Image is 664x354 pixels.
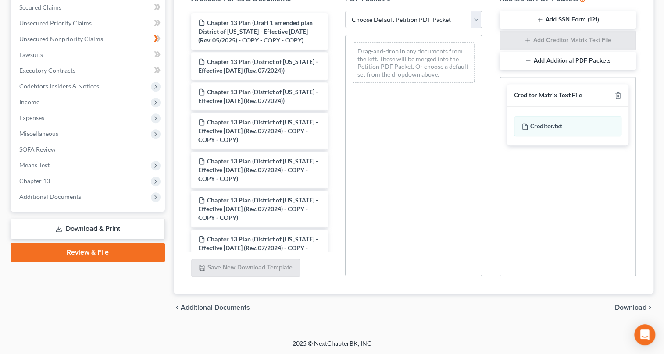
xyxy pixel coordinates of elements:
a: chevron_left Additional Documents [174,304,250,311]
a: Executory Contracts [12,63,165,78]
a: SOFA Review [12,142,165,157]
button: Save New Download Template [191,259,300,277]
span: Chapter 13 Plan (District of [US_STATE] - Effective [DATE] (Rev. 07/2024) - COPY - COPY) [198,235,318,260]
button: Add Additional PDF Packets [500,52,636,70]
span: Additional Documents [181,304,250,311]
span: Chapter 13 [19,177,50,184]
i: chevron_right [646,304,653,311]
a: Unsecured Nonpriority Claims [12,31,165,47]
a: Download & Print [11,219,165,239]
span: Executory Contracts [19,67,75,74]
button: Add Creditor Matrix Text File [500,31,636,50]
span: Unsecured Nonpriority Claims [19,35,103,42]
div: Creditor Matrix Text File [514,91,582,99]
button: Download chevron_right [615,304,653,311]
span: Chapter 13 Plan (Draft 1 amended plan District of [US_STATE] - Effective [DATE] (Rev. 05/2025) - ... [198,19,313,44]
a: Unsecured Priority Claims [12,15,165,31]
i: chevron_left [174,304,181,311]
a: Lawsuits [12,47,165,63]
a: Review & File [11,243,165,262]
span: Chapter 13 Plan (District of [US_STATE] - Effective [DATE] (Rev. 07/2024) - COPY - COPY - COPY) [198,118,318,143]
button: Add SSN Form (121) [500,11,636,29]
span: Means Test [19,161,50,169]
span: Unsecured Priority Claims [19,19,92,27]
span: SOFA Review [19,145,56,153]
span: Chapter 13 Plan (District of [US_STATE] - Effective [DATE] (Rev. 07/2024) - COPY - COPY - COPY) [198,196,318,221]
span: Miscellaneous [19,130,58,137]
div: Drag-and-drop in any documents from the left. These will be merged into the Petition PDF Packet. ... [353,42,475,83]
span: Chapter 13 Plan (District of [US_STATE] - Effective [DATE] (Rev. 07/2024)) [198,58,318,74]
span: Income [19,98,39,106]
span: Chapter 13 Plan (District of [US_STATE] - Effective [DATE] (Rev. 07/2024)) [198,88,318,104]
span: Additional Documents [19,193,81,200]
span: Secured Claims [19,4,61,11]
span: Expenses [19,114,44,121]
span: Chapter 13 Plan (District of [US_STATE] - Effective [DATE] (Rev. 07/2024) - COPY - COPY - COPY) [198,157,318,182]
div: Open Intercom Messenger [634,324,655,345]
span: Codebtors Insiders & Notices [19,82,99,90]
div: Creditor.txt [514,116,622,136]
span: Download [615,304,646,311]
span: Lawsuits [19,51,43,58]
